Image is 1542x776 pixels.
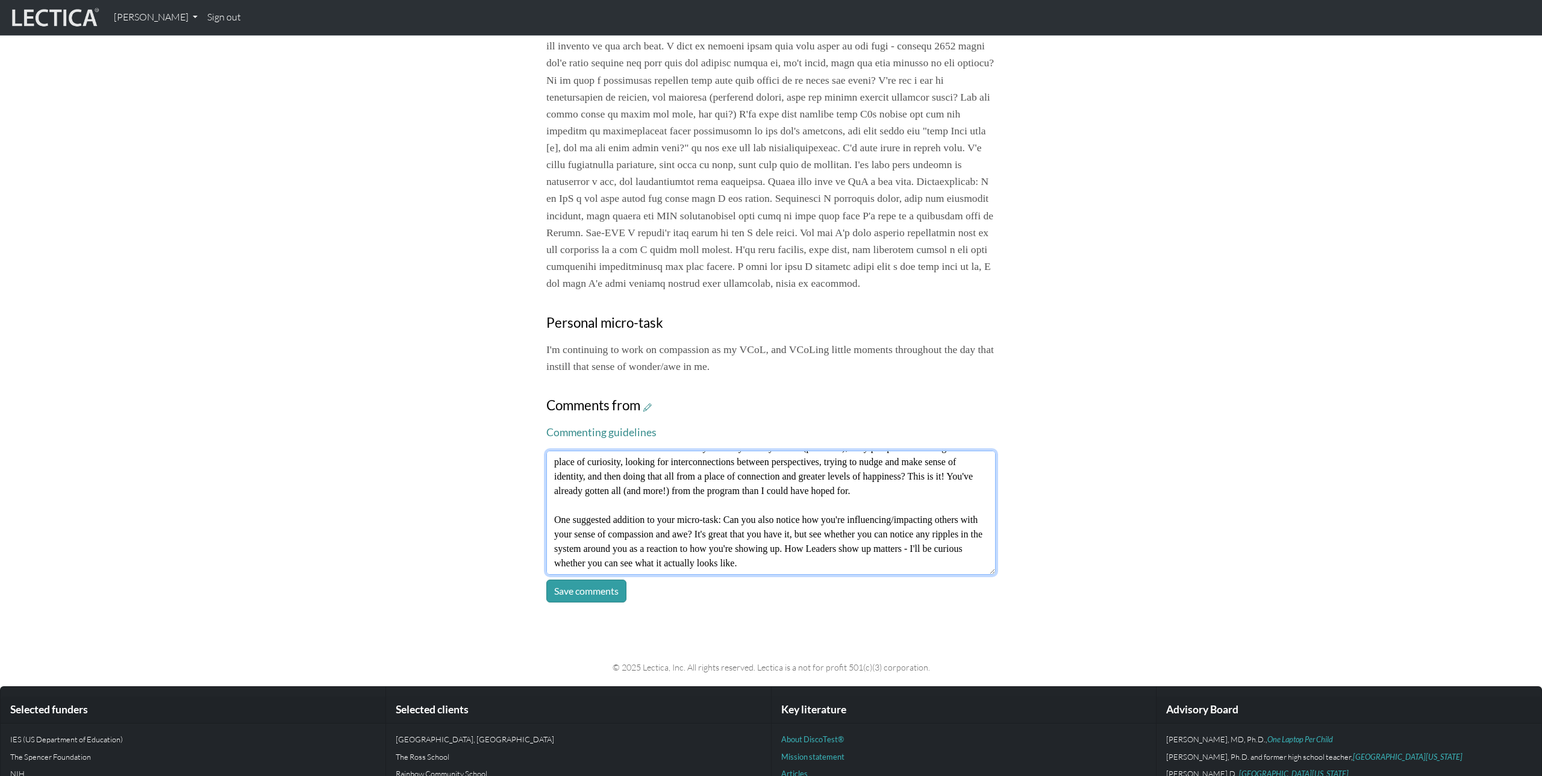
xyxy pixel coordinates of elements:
[546,315,996,331] h3: Personal micro-task
[546,341,996,375] p: I'm continuing to work on compassion as my VCoL, and VCoLing little moments throughout the day th...
[781,734,844,744] a: About DiscoTest®
[386,696,771,724] div: Selected clients
[109,5,202,30] a: [PERSON_NAME]
[1,696,385,724] div: Selected funders
[1353,752,1462,762] a: [GEOGRAPHIC_DATA][US_STATE]
[546,398,996,414] h3: Comments from
[546,580,626,602] button: Save comments
[396,733,761,745] p: [GEOGRAPHIC_DATA], [GEOGRAPHIC_DATA]
[1166,751,1532,763] p: [PERSON_NAME], Ph.D. and former high school teacher,
[1267,734,1333,744] a: One Laptop Per Child
[546,426,657,439] a: Commenting guidelines
[9,6,99,29] img: lecticalive
[10,751,376,763] p: The Spencer Foundation
[202,5,246,30] a: Sign out
[781,752,844,762] a: Mission statement
[772,696,1156,724] div: Key literature
[1166,733,1532,745] p: [PERSON_NAME], MD, Ph.D.,
[1156,696,1541,724] div: Advisory Board
[396,751,761,763] p: The Ross School
[10,733,376,745] p: IES (US Department of Education)
[381,660,1161,674] p: © 2025 Lectica, Inc. All rights reserved. Lectica is a not for profit 501(c)(3) corporation.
